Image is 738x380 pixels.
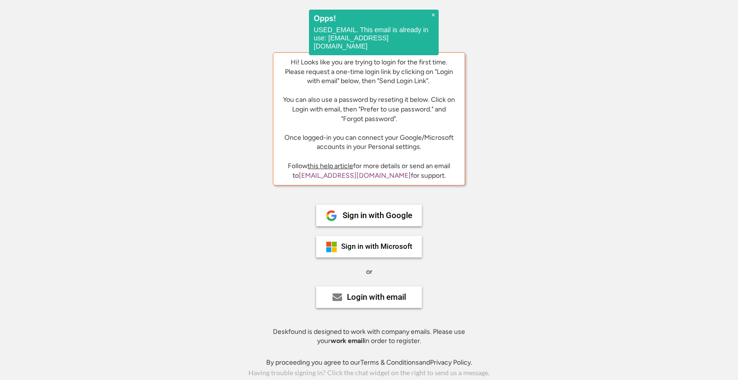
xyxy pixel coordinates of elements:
[341,243,412,250] div: Sign in with Microsoft
[307,162,353,170] a: this help article
[326,241,337,253] img: ms-symbollockup_mssymbol_19.png
[366,267,372,277] div: or
[261,327,477,346] div: Deskfound is designed to work with company emails. Please use your in order to register.
[299,172,411,180] a: [EMAIL_ADDRESS][DOMAIN_NAME]
[326,210,337,221] img: 1024px-Google__G__Logo.svg.png
[281,58,457,152] div: Hi! Looks like you are trying to login for the first time. Please request a one-time login link b...
[314,26,434,50] p: USED_EMAIL. This email is already in use: [EMAIL_ADDRESS][DOMAIN_NAME]
[331,337,364,345] strong: work email
[347,293,406,301] div: Login with email
[266,358,472,368] div: By proceeding you agree to our and
[360,358,419,367] a: Terms & Conditions
[314,14,434,23] h2: Opps!
[431,11,435,19] span: ×
[430,358,472,367] a: Privacy Policy.
[343,211,412,220] div: Sign in with Google
[281,161,457,180] div: Follow for more details or send an email to for support.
